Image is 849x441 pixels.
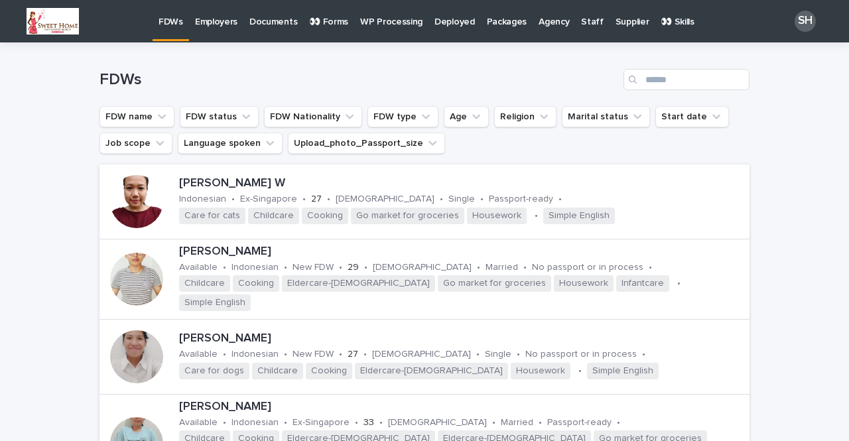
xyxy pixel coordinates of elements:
[477,262,480,273] p: •
[223,349,226,360] p: •
[288,133,445,154] button: Upload_photo_Passport_size
[252,363,303,379] span: Childcare
[489,194,553,205] p: Passport-ready
[264,106,362,127] button: FDW Nationality
[231,349,279,360] p: Indonesian
[373,262,472,273] p: [DEMOGRAPHIC_DATA]
[554,275,614,292] span: Housework
[99,106,174,127] button: FDW name
[99,239,750,320] a: [PERSON_NAME]Available•Indonesian•New FDW•29•[DEMOGRAPHIC_DATA]•Married•No passport or in process...
[284,349,287,360] p: •
[448,194,475,205] p: Single
[99,320,750,395] a: [PERSON_NAME]Available•Indonesian•New FDW•27•[DEMOGRAPHIC_DATA]•Single•No passport or in process•...
[364,262,367,273] p: •
[180,106,259,127] button: FDW status
[444,106,489,127] button: Age
[649,262,652,273] p: •
[348,349,358,360] p: 27
[517,349,520,360] p: •
[440,194,443,205] p: •
[302,208,348,224] span: Cooking
[388,417,487,428] p: [DEMOGRAPHIC_DATA]
[677,278,681,289] p: •
[282,275,435,292] span: Eldercare-[DEMOGRAPHIC_DATA]
[795,11,816,32] div: SH
[179,262,218,273] p: Available
[558,194,562,205] p: •
[562,106,650,127] button: Marital status
[523,262,527,273] p: •
[248,208,299,224] span: Childcare
[223,262,226,273] p: •
[339,262,342,273] p: •
[179,400,744,414] p: [PERSON_NAME]
[233,275,279,292] span: Cooking
[231,194,235,205] p: •
[623,69,750,90] input: Search
[655,106,729,127] button: Start date
[642,349,645,360] p: •
[178,133,283,154] button: Language spoken
[363,417,374,428] p: 33
[372,349,471,360] p: [DEMOGRAPHIC_DATA]
[486,262,518,273] p: Married
[617,417,620,428] p: •
[99,164,750,239] a: [PERSON_NAME] WIndonesian•Ex-Singapore•27•[DEMOGRAPHIC_DATA]•Single•Passport-ready•Care for catsC...
[355,417,358,428] p: •
[379,417,383,428] p: •
[511,363,570,379] span: Housework
[327,194,330,205] p: •
[179,363,249,379] span: Care for dogs
[179,275,230,292] span: Childcare
[27,8,79,34] img: O6Di93u2HnIeZnGWWeSDG7eZhlPTAhmItNUsTynCCo0
[467,208,527,224] span: Housework
[587,363,659,379] span: Simple English
[179,194,226,205] p: Indonesian
[532,262,643,273] p: No passport or in process
[284,262,287,273] p: •
[492,417,495,428] p: •
[616,275,669,292] span: Infantcare
[179,417,218,428] p: Available
[535,210,538,221] p: •
[363,349,367,360] p: •
[293,262,334,273] p: New FDW
[355,363,508,379] span: Eldercare-[DEMOGRAPHIC_DATA]
[438,275,551,292] span: Go market for groceries
[99,70,618,90] h1: FDWs
[578,365,582,377] p: •
[179,176,744,191] p: [PERSON_NAME] W
[293,417,350,428] p: Ex-Singapore
[302,194,306,205] p: •
[223,417,226,428] p: •
[476,349,480,360] p: •
[480,194,484,205] p: •
[494,106,556,127] button: Religion
[293,349,334,360] p: New FDW
[240,194,297,205] p: Ex-Singapore
[543,208,615,224] span: Simple English
[539,417,542,428] p: •
[179,208,245,224] span: Care for cats
[231,417,279,428] p: Indonesian
[311,194,322,205] p: 27
[231,262,279,273] p: Indonesian
[179,245,744,259] p: [PERSON_NAME]
[485,349,511,360] p: Single
[367,106,438,127] button: FDW type
[336,194,434,205] p: [DEMOGRAPHIC_DATA]
[351,208,464,224] span: Go market for groceries
[99,133,172,154] button: Job scope
[179,332,744,346] p: [PERSON_NAME]
[179,294,251,311] span: Simple English
[306,363,352,379] span: Cooking
[547,417,612,428] p: Passport-ready
[525,349,637,360] p: No passport or in process
[501,417,533,428] p: Married
[348,262,359,273] p: 29
[284,417,287,428] p: •
[179,349,218,360] p: Available
[339,349,342,360] p: •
